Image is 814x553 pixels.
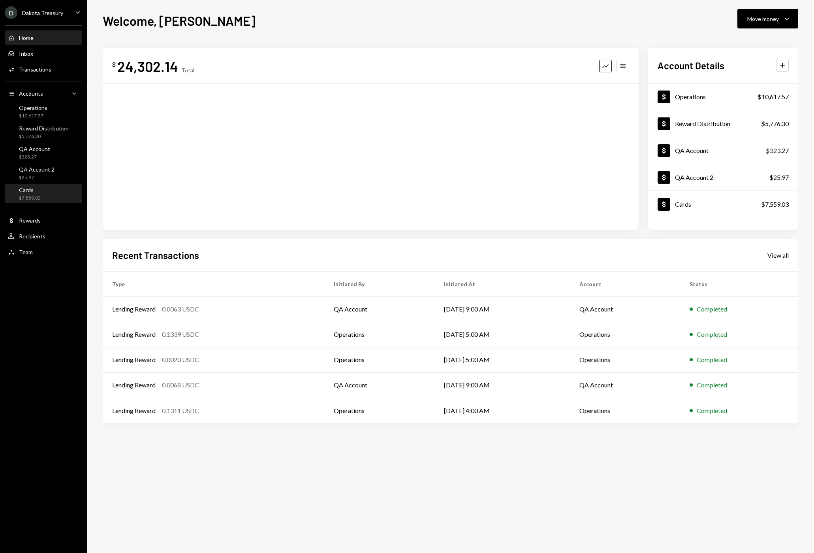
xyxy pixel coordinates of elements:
[181,67,194,74] div: Total
[769,173,789,182] div: $25.97
[162,330,199,339] div: 0.1339 USDC
[19,195,41,202] div: $7,559.03
[570,296,680,322] td: QA Account
[19,50,33,57] div: Inbox
[5,213,82,227] a: Rewards
[324,398,434,423] td: Operations
[5,184,82,203] a: Cards$7,559.03
[19,113,47,119] div: $10,617.57
[5,86,82,100] a: Accounts
[5,62,82,76] a: Transactions
[19,133,69,140] div: $5,776.30
[112,406,156,415] div: Lending Reward
[112,355,156,364] div: Lending Reward
[112,380,156,390] div: Lending Reward
[675,120,730,127] div: Reward Distribution
[658,59,724,72] h2: Account Details
[19,154,50,160] div: $323.27
[324,322,434,347] td: Operations
[112,249,199,262] h2: Recent Transactions
[324,296,434,322] td: QA Account
[697,406,727,415] div: Completed
[570,322,680,347] td: Operations
[697,380,727,390] div: Completed
[675,174,713,181] div: QA Account 2
[19,249,33,255] div: Team
[767,251,789,259] a: View all
[434,296,570,322] td: [DATE] 9:00 AM
[5,30,82,45] a: Home
[112,304,156,314] div: Lending Reward
[434,322,570,347] td: [DATE] 5:00 AM
[162,406,199,415] div: 0.1311 USDC
[5,6,17,19] div: D
[5,46,82,60] a: Inbox
[162,380,199,390] div: 0.0068 USDC
[570,347,680,372] td: Operations
[434,372,570,398] td: [DATE] 9:00 AM
[19,125,69,132] div: Reward Distribution
[737,9,798,28] button: Move money
[5,102,82,121] a: Operations$10,617.57
[570,398,680,423] td: Operations
[103,13,256,28] h1: Welcome, [PERSON_NAME]
[19,187,41,193] div: Cards
[434,271,570,296] th: Initiated At
[5,164,82,183] a: QA Account 2$25.97
[19,34,34,41] div: Home
[19,145,50,152] div: QA Account
[675,200,691,208] div: Cards
[162,355,199,364] div: 0.0020 USDC
[162,304,199,314] div: 0.0063 USDC
[758,92,789,102] div: $10,617.57
[675,147,709,154] div: QA Account
[761,200,789,209] div: $7,559.03
[5,245,82,259] a: Team
[324,347,434,372] td: Operations
[5,143,82,162] a: QA Account$323.27
[117,57,178,75] div: 24,302.14
[648,191,798,217] a: Cards$7,559.03
[112,60,116,68] div: $
[680,271,798,296] th: Status
[761,119,789,128] div: $5,776.30
[697,355,727,364] div: Completed
[767,251,789,259] div: View all
[570,372,680,398] td: QA Account
[19,166,55,173] div: QA Account 2
[697,330,727,339] div: Completed
[648,164,798,191] a: QA Account 2$25.97
[19,66,51,73] div: Transactions
[19,174,55,181] div: $25.97
[22,9,63,16] div: Dakota Treasury
[434,398,570,423] td: [DATE] 4:00 AM
[766,146,789,155] div: $323.27
[112,330,156,339] div: Lending Reward
[19,233,45,240] div: Recipients
[697,304,727,314] div: Completed
[648,110,798,137] a: Reward Distribution$5,776.30
[324,372,434,398] td: QA Account
[434,347,570,372] td: [DATE] 5:00 AM
[648,83,798,110] a: Operations$10,617.57
[19,90,43,97] div: Accounts
[570,271,680,296] th: Account
[5,229,82,243] a: Recipients
[324,271,434,296] th: Initiated By
[648,137,798,164] a: QA Account$323.27
[103,271,324,296] th: Type
[747,15,779,23] div: Move money
[19,217,41,224] div: Rewards
[675,93,706,100] div: Operations
[19,104,47,111] div: Operations
[5,123,82,142] a: Reward Distribution$5,776.30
